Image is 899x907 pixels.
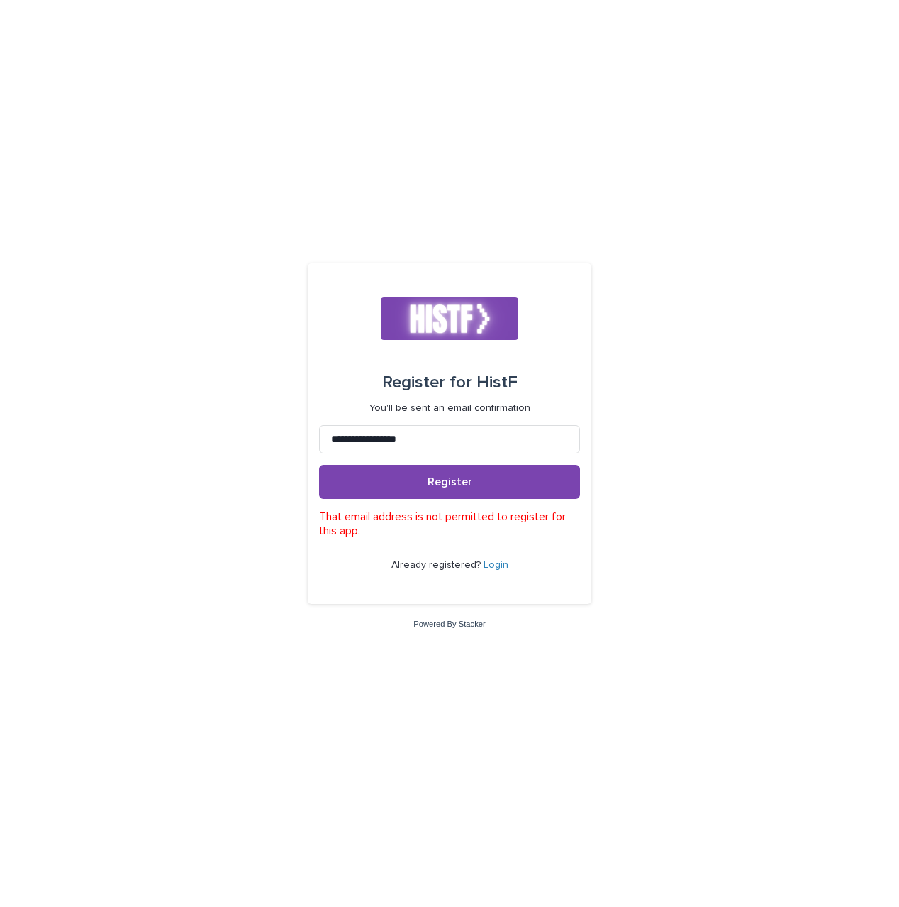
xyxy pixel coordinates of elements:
img: k2lX6XtKT2uGl0LI8IDL [381,297,519,340]
a: Powered By Stacker [413,620,485,628]
span: Register [428,476,472,488]
button: Register [319,465,580,499]
a: Login [484,560,508,570]
p: You'll be sent an email confirmation [369,402,530,414]
span: Register for [382,374,472,391]
p: That email address is not permitted to register for this app. [319,510,580,537]
span: Already registered? [391,560,484,570]
div: HistF [382,363,518,402]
